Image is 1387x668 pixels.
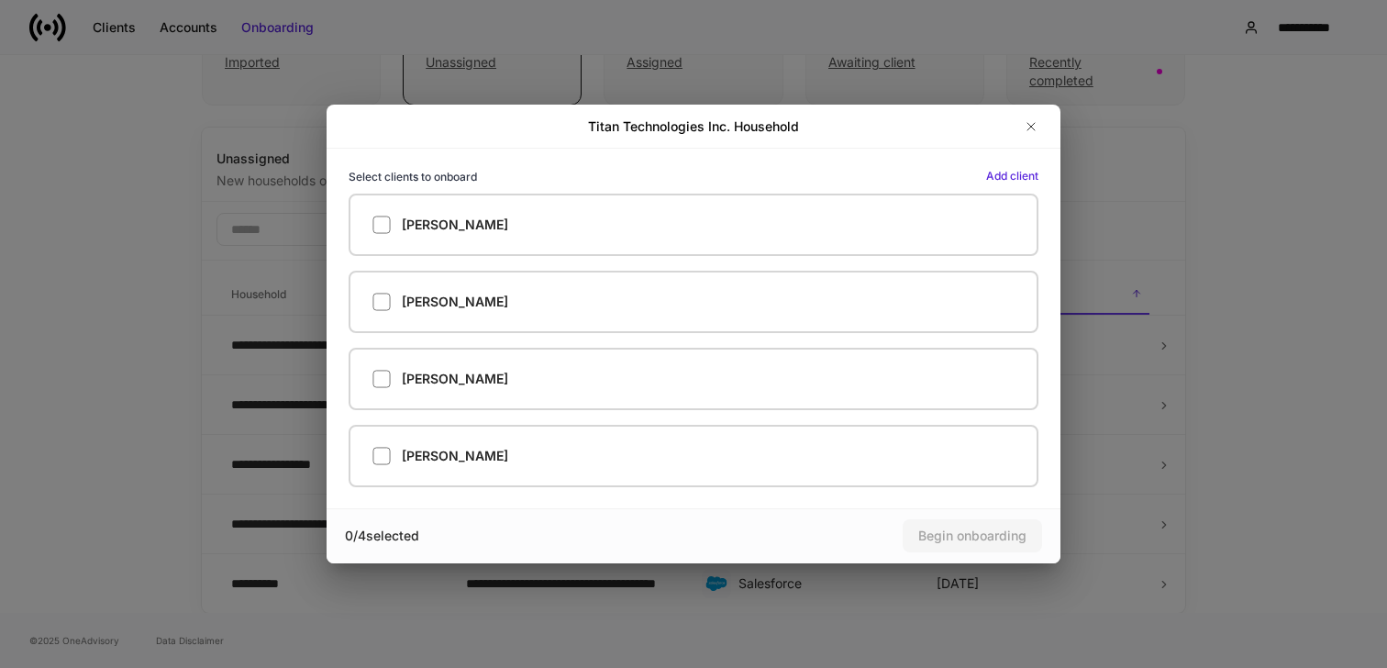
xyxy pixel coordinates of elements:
h2: Titan Technologies Inc. Household [588,117,799,136]
h6: Select clients to onboard [349,168,477,185]
label: [PERSON_NAME] [349,425,1038,487]
div: Begin onboarding [918,527,1026,545]
label: [PERSON_NAME] [349,194,1038,256]
button: Add client [986,167,1038,185]
h5: [PERSON_NAME] [402,293,508,311]
h5: [PERSON_NAME] [402,447,508,465]
div: 0 / 4 selected [345,527,693,545]
label: [PERSON_NAME] [349,348,1038,410]
label: [PERSON_NAME] [349,271,1038,333]
button: Begin onboarding [903,519,1042,552]
h5: [PERSON_NAME] [402,370,508,388]
h5: [PERSON_NAME] [402,216,508,234]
